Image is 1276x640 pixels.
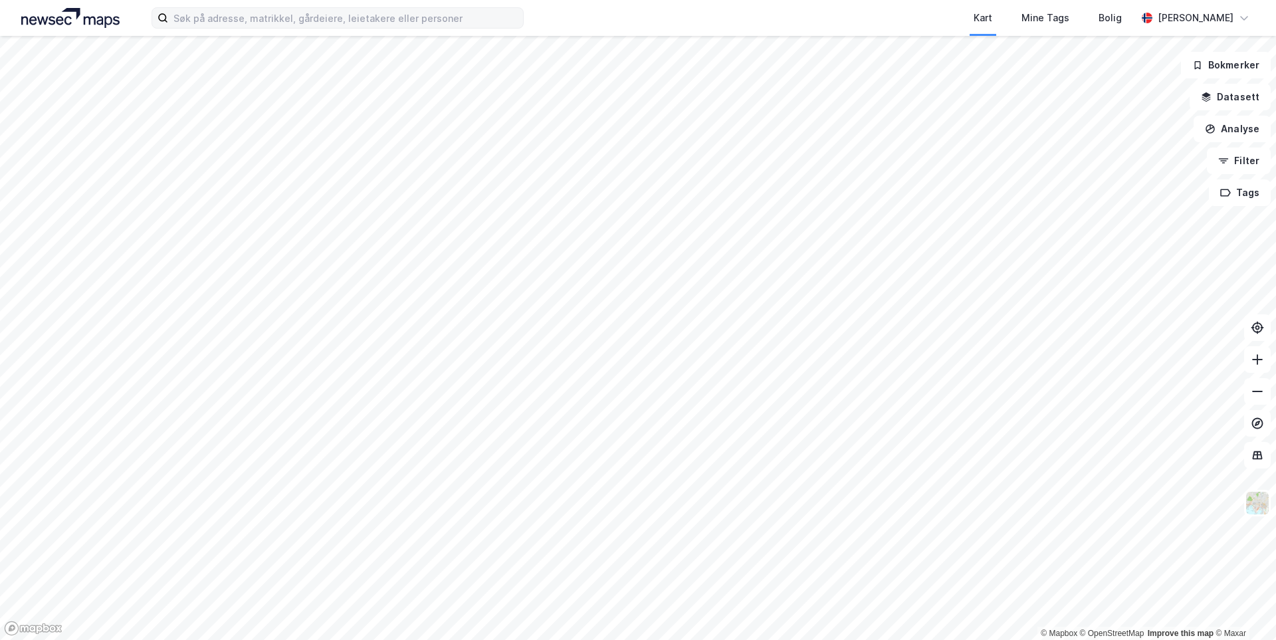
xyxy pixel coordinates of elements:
button: Tags [1209,179,1271,206]
iframe: Chat Widget [1210,576,1276,640]
img: Z [1245,490,1270,516]
img: logo.a4113a55bc3d86da70a041830d287a7e.svg [21,8,120,28]
div: Mine Tags [1021,10,1069,26]
div: Kart [974,10,992,26]
button: Filter [1207,148,1271,174]
input: Søk på adresse, matrikkel, gårdeiere, leietakere eller personer [168,8,523,28]
div: [PERSON_NAME] [1158,10,1233,26]
button: Analyse [1194,116,1271,142]
a: Mapbox [1041,629,1077,638]
a: Mapbox homepage [4,621,62,636]
button: Datasett [1190,84,1271,110]
a: OpenStreetMap [1080,629,1144,638]
button: Bokmerker [1181,52,1271,78]
div: Bolig [1099,10,1122,26]
a: Improve this map [1148,629,1214,638]
div: Kontrollprogram for chat [1210,576,1276,640]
